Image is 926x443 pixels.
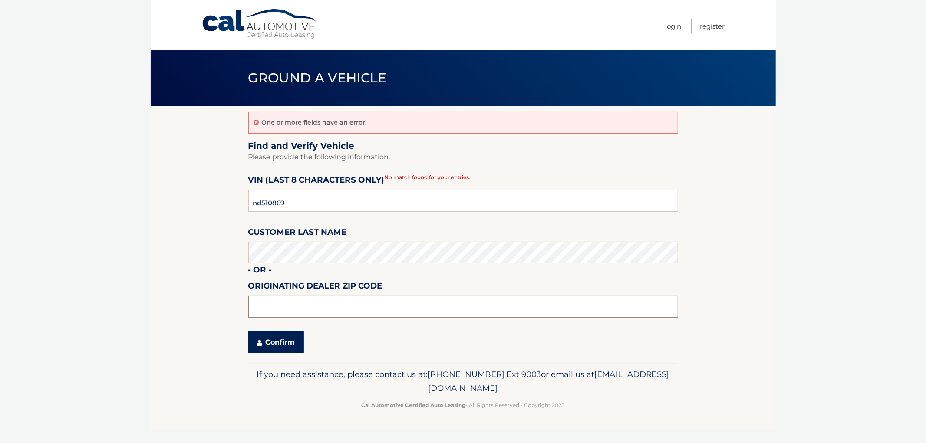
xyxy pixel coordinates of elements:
h2: Find and Verify Vehicle [248,141,678,151]
label: VIN (last 8 characters only) [248,174,385,190]
p: Please provide the following information. [248,151,678,163]
label: Customer Last Name [248,226,347,242]
p: - All Rights Reserved - Copyright 2025 [254,400,672,410]
a: Login [666,19,682,33]
p: One or more fields have an error. [262,118,367,126]
label: Originating Dealer Zip Code [248,279,382,295]
span: [PHONE_NUMBER] Ext 9003 [428,369,541,379]
strong: Cal Automotive Certified Auto Leasing [362,402,466,408]
span: Ground a Vehicle [248,70,387,86]
label: - or - [248,263,272,279]
a: Register [700,19,725,33]
a: Cal Automotive [201,9,319,39]
button: Confirm [248,331,304,353]
span: No match found for your entries. [385,174,471,180]
p: If you need assistance, please contact us at: or email us at [254,368,672,395]
span: [EMAIL_ADDRESS][DOMAIN_NAME] [428,369,669,393]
